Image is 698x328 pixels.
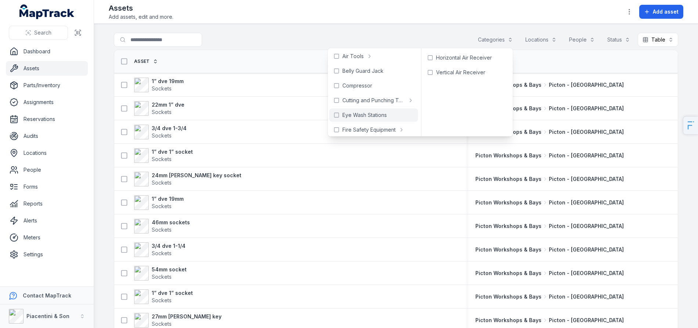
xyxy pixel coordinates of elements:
[475,317,542,324] span: Picton Workshops & Bays
[152,297,172,303] span: Sockets
[152,148,193,156] strong: 1” dve 1” socket
[134,242,186,257] a: 3/4 dve 1-1/4Sockets
[342,67,384,75] span: Belly Guard Jack
[152,274,172,280] span: Sockets
[436,54,492,61] span: Horizontal Air Receiver
[6,146,88,160] a: Locations
[26,313,69,319] strong: Piacentini & Son
[6,112,88,126] a: Reservations
[6,78,88,93] a: Parts/Inventory
[134,101,184,116] a: 22mm 1” dveSockets
[34,29,51,36] span: Search
[475,293,624,300] a: Picton Workshops & BaysPicton - [GEOGRAPHIC_DATA]
[475,105,624,112] a: Picton Workshops & BaysPicton - [GEOGRAPHIC_DATA]
[134,266,187,281] a: 54mm socketSockets
[475,199,624,206] a: Picton Workshops & BaysPicton - [GEOGRAPHIC_DATA]
[436,69,485,76] span: Vertical Air Receiver
[6,179,88,194] a: Forms
[475,152,542,159] span: Picton Workshops & Bays
[152,172,241,179] strong: 24mm [PERSON_NAME] key socket
[152,203,172,209] span: Sockets
[475,270,542,277] span: Picton Workshops & Bays
[134,313,222,328] a: 27mm [PERSON_NAME] keySockets
[152,125,187,132] strong: 3/4 dve 1-3/4
[109,13,173,21] span: Add assets, edit and more.
[134,289,193,304] a: 1” dve 1” socketSockets
[152,195,184,203] strong: 1” dve 19mm
[19,4,75,19] a: MapTrack
[152,227,172,233] span: Sockets
[549,293,624,300] span: Picton - [GEOGRAPHIC_DATA]
[134,172,241,186] a: 24mm [PERSON_NAME] key socketSockets
[602,33,635,47] button: Status
[23,292,71,299] strong: Contact MapTrack
[6,61,88,76] a: Assets
[6,163,88,177] a: People
[6,247,88,262] a: Settings
[152,313,222,320] strong: 27mm [PERSON_NAME] key
[152,101,184,108] strong: 22mm 1” dve
[134,195,184,210] a: 1” dve 19mmSockets
[342,97,405,104] span: Cutting and Punching Tools
[475,128,624,136] a: Picton Workshops & BaysPicton - [GEOGRAPHIC_DATA]
[475,246,542,253] span: Picton Workshops & Bays
[152,266,187,273] strong: 54mm socket
[549,81,624,89] span: Picton - [GEOGRAPHIC_DATA]
[152,321,172,327] span: Sockets
[152,219,190,226] strong: 46mm sockets
[475,199,542,206] span: Picton Workshops & Bays
[6,95,88,110] a: Assignments
[6,44,88,59] a: Dashboard
[9,26,68,40] button: Search
[475,175,624,183] a: Picton Workshops & BaysPicton - [GEOGRAPHIC_DATA]
[342,111,387,119] span: Eye Wash Stations
[549,105,624,112] span: Picton - [GEOGRAPHIC_DATA]
[549,152,624,159] span: Picton - [GEOGRAPHIC_DATA]
[152,156,172,162] span: Sockets
[152,85,172,92] span: Sockets
[549,246,624,253] span: Picton - [GEOGRAPHIC_DATA]
[342,82,372,89] span: Compressor
[549,128,624,136] span: Picton - [GEOGRAPHIC_DATA]
[152,250,172,256] span: Sockets
[549,222,624,230] span: Picton - [GEOGRAPHIC_DATA]
[109,3,173,13] h2: Assets
[475,175,542,183] span: Picton Workshops & Bays
[152,109,172,115] span: Sockets
[152,179,172,186] span: Sockets
[638,33,678,47] button: Table
[475,246,624,253] a: Picton Workshops & BaysPicton - [GEOGRAPHIC_DATA]
[342,126,396,133] span: Fire Safety Equipment
[6,230,88,245] a: Meters
[134,148,193,163] a: 1” dve 1” socketSockets
[6,196,88,211] a: Reports
[475,270,624,277] a: Picton Workshops & BaysPicton - [GEOGRAPHIC_DATA]
[549,270,624,277] span: Picton - [GEOGRAPHIC_DATA]
[152,132,172,139] span: Sockets
[134,78,184,92] a: 1” dve 19mmSockets
[6,129,88,143] a: Audits
[134,58,158,64] a: Asset
[639,5,683,19] button: Add asset
[475,81,624,89] a: Picton Workshops & BaysPicton - [GEOGRAPHIC_DATA]
[152,242,186,250] strong: 3/4 dve 1-1/4
[549,175,624,183] span: Picton - [GEOGRAPHIC_DATA]
[134,125,187,139] a: 3/4 dve 1-3/4Sockets
[134,58,150,64] span: Asset
[152,289,193,297] strong: 1” dve 1” socket
[475,293,542,300] span: Picton Workshops & Bays
[342,53,364,60] span: Air Tools
[475,152,624,159] a: Picton Workshops & BaysPicton - [GEOGRAPHIC_DATA]
[549,317,624,324] span: Picton - [GEOGRAPHIC_DATA]
[564,33,600,47] button: People
[549,199,624,206] span: Picton - [GEOGRAPHIC_DATA]
[653,8,679,15] span: Add asset
[134,219,190,233] a: 46mm socketsSockets
[152,78,184,85] strong: 1” dve 19mm
[475,317,624,324] a: Picton Workshops & BaysPicton - [GEOGRAPHIC_DATA]
[475,222,542,230] span: Picton Workshops & Bays
[475,222,624,230] a: Picton Workshops & BaysPicton - [GEOGRAPHIC_DATA]
[6,213,88,228] a: Alerts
